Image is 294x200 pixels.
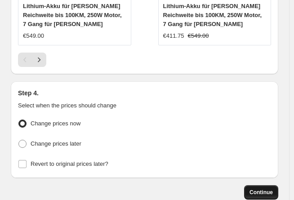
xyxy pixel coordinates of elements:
[244,185,278,200] button: Continue
[163,31,184,40] div: €411.75
[249,189,273,196] span: Continue
[31,160,108,167] span: Revert to original prices later?
[18,53,46,67] nav: Pagination
[31,120,80,127] span: Change prices now
[18,101,271,110] p: Select when the prices should change
[32,53,46,67] button: Next
[188,31,209,40] strike: €549.00
[31,140,81,147] span: Change prices later
[18,89,271,98] h2: Step 4.
[23,31,44,40] div: €549.00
